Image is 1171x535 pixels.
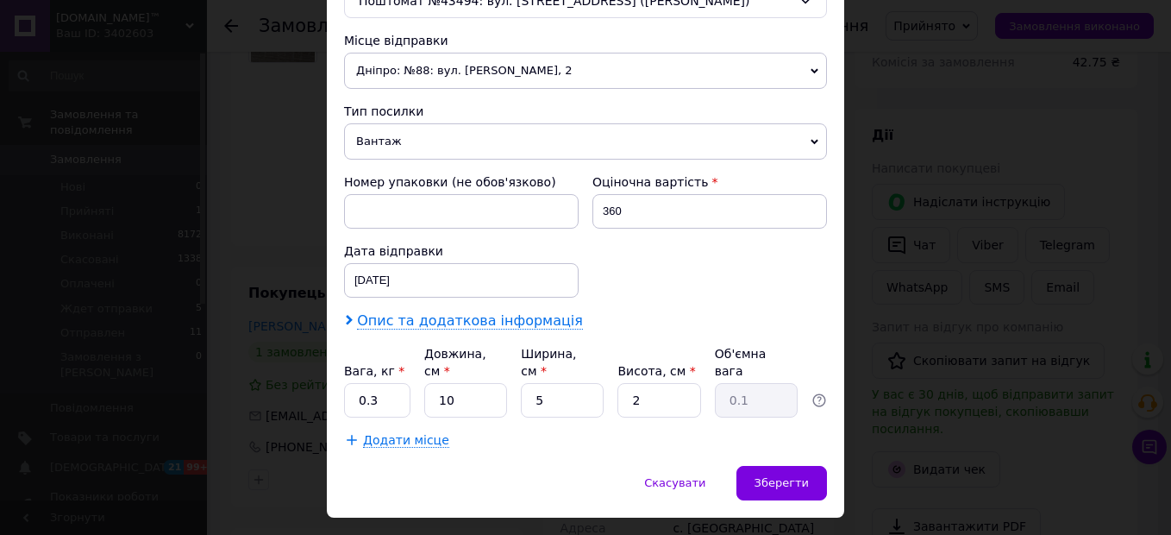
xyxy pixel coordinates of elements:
div: Номер упаковки (не обов'язково) [344,173,579,191]
span: Тип посилки [344,104,423,118]
label: Ширина, см [521,347,576,378]
span: Додати місце [363,433,449,448]
label: Висота, см [617,364,695,378]
span: Дніпро: №88: вул. [PERSON_NAME], 2 [344,53,827,89]
span: Місце відправки [344,34,448,47]
label: Вага, кг [344,364,404,378]
span: Опис та додаткова інформація [357,312,583,330]
span: Скасувати [644,476,705,489]
div: Об'ємна вага [715,345,798,380]
div: Оціночна вартість [592,173,827,191]
span: Вантаж [344,123,827,160]
label: Довжина, см [424,347,486,378]
span: Зберегти [755,476,809,489]
div: Дата відправки [344,242,579,260]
